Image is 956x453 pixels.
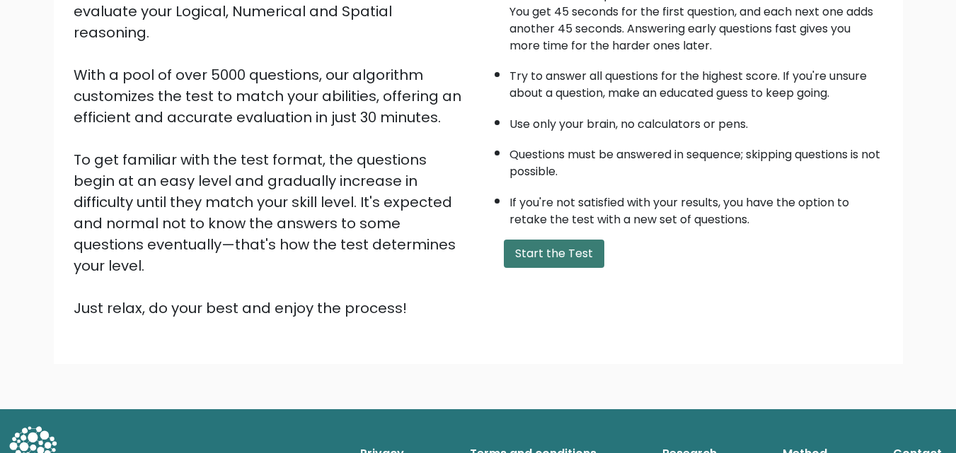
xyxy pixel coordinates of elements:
button: Start the Test [504,240,604,268]
li: Questions must be answered in sequence; skipping questions is not possible. [509,139,883,180]
li: If you're not satisfied with your results, you have the option to retake the test with a new set ... [509,187,883,228]
li: Use only your brain, no calculators or pens. [509,109,883,133]
li: Try to answer all questions for the highest score. If you're unsure about a question, make an edu... [509,61,883,102]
